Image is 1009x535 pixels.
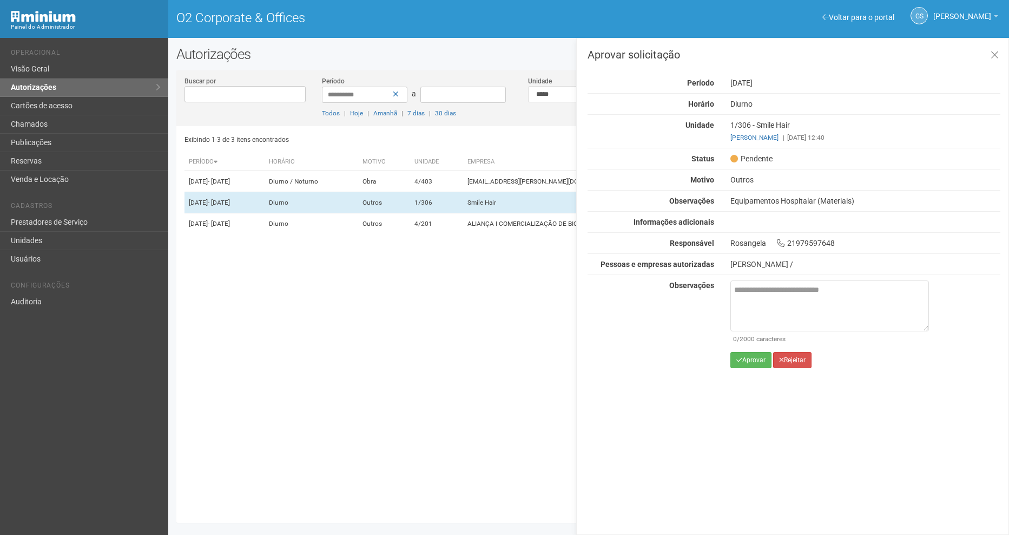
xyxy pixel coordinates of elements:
[822,13,894,22] a: Voltar para o portal
[933,2,991,21] span: Gabriela Souza
[722,175,1008,185] div: Outros
[601,260,714,269] strong: Pessoas e empresas autorizadas
[588,49,1000,60] h3: Aprovar solicitação
[463,153,759,171] th: Empresa
[208,199,230,206] span: - [DATE]
[722,120,1008,142] div: 1/306 - Smile Hair
[265,192,358,213] td: Diurno
[407,109,425,117] a: 7 dias
[367,109,369,117] span: |
[463,171,759,192] td: [EMAIL_ADDRESS][PERSON_NAME][DOMAIN_NAME]
[11,11,76,22] img: Minium
[344,109,346,117] span: |
[184,76,216,86] label: Buscar por
[11,49,160,60] li: Operacional
[373,109,397,117] a: Amanhã
[773,352,812,368] button: Rejeitar
[528,76,552,86] label: Unidade
[463,192,759,213] td: Smile Hair
[412,89,416,98] span: a
[435,109,456,117] a: 30 dias
[265,153,358,171] th: Horário
[730,352,771,368] button: Aprovar
[429,109,431,117] span: |
[208,178,230,185] span: - [DATE]
[722,238,1008,248] div: Rosangela 21979597648
[691,154,714,163] strong: Status
[358,213,410,234] td: Outros
[11,202,160,213] li: Cadastros
[410,192,464,213] td: 1/306
[184,132,585,148] div: Exibindo 1-3 de 3 itens encontrados
[350,109,363,117] a: Hoje
[722,196,1008,206] div: Equipamentos Hospitalar (Materiais)
[730,134,779,141] a: [PERSON_NAME]
[730,154,773,164] span: Pendente
[358,171,410,192] td: Obra
[184,153,265,171] th: Período
[208,220,230,227] span: - [DATE]
[11,22,160,32] div: Painel do Administrador
[176,11,581,25] h1: O2 Corporate & Offices
[733,335,737,343] span: 0
[322,109,340,117] a: Todos
[722,99,1008,109] div: Diurno
[669,281,714,290] strong: Observações
[358,192,410,213] td: Outros
[722,78,1008,88] div: [DATE]
[687,79,714,87] strong: Período
[984,44,1006,67] a: Fechar
[176,46,1001,62] h2: Autorizações
[265,171,358,192] td: Diurno / Noturno
[463,213,759,234] td: ALIANÇA I COMERCIALIZAÇÃO DE BIOCOMBUSTÍVEIS E ENE
[322,76,345,86] label: Período
[184,192,265,213] td: [DATE]
[401,109,403,117] span: |
[184,171,265,192] td: [DATE]
[265,213,358,234] td: Diurno
[634,218,714,226] strong: Informações adicionais
[685,121,714,129] strong: Unidade
[669,197,714,205] strong: Observações
[688,100,714,108] strong: Horário
[730,133,1000,142] div: [DATE] 12:40
[911,7,928,24] a: GS
[11,282,160,293] li: Configurações
[410,153,464,171] th: Unidade
[184,213,265,234] td: [DATE]
[730,259,1000,269] div: [PERSON_NAME] /
[410,171,464,192] td: 4/403
[690,175,714,184] strong: Motivo
[358,153,410,171] th: Motivo
[783,134,784,141] span: |
[410,213,464,234] td: 4/201
[670,239,714,247] strong: Responsável
[933,14,998,22] a: [PERSON_NAME]
[733,334,926,344] div: /2000 caracteres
